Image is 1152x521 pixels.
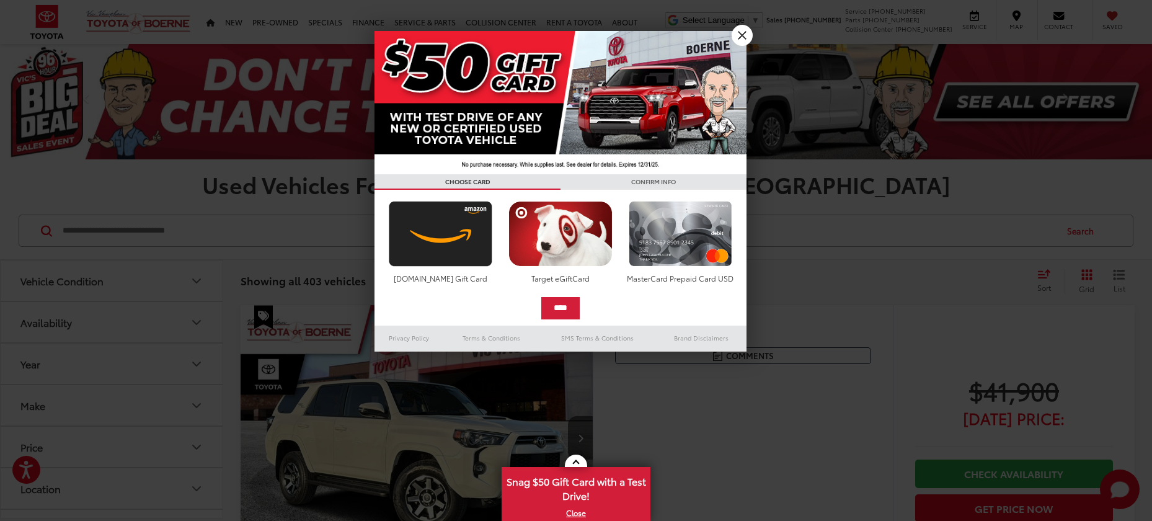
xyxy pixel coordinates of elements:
[386,273,495,283] div: [DOMAIN_NAME] Gift Card
[505,201,615,267] img: targetcard.png
[444,331,539,345] a: Terms & Conditions
[503,468,649,506] span: Snag $50 Gift Card with a Test Drive!
[560,174,747,190] h3: CONFIRM INFO
[374,174,560,190] h3: CHOOSE CARD
[374,31,747,174] img: 42635_top_851395.jpg
[626,273,735,283] div: MasterCard Prepaid Card USD
[374,331,444,345] a: Privacy Policy
[505,273,615,283] div: Target eGiftCard
[626,201,735,267] img: mastercard.png
[539,331,656,345] a: SMS Terms & Conditions
[656,331,747,345] a: Brand Disclaimers
[386,201,495,267] img: amazoncard.png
